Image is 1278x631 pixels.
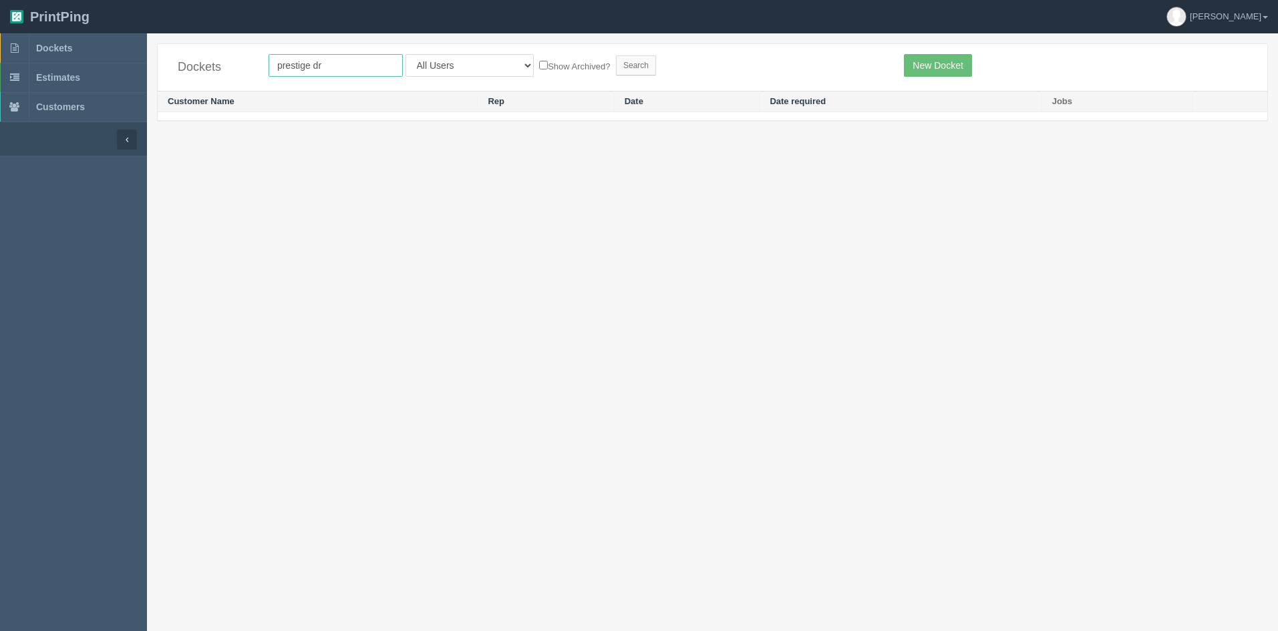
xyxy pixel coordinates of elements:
[10,10,23,23] img: logo-3e63b451c926e2ac314895c53de4908e5d424f24456219fb08d385ab2e579770.png
[616,55,656,75] input: Search
[269,54,403,77] input: Customer Name
[36,101,85,112] span: Customers
[488,96,504,106] a: Rep
[1167,7,1186,26] img: avatar_default-7531ab5dedf162e01f1e0bb0964e6a185e93c5c22dfe317fb01d7f8cd2b1632c.jpg
[168,96,234,106] a: Customer Name
[36,72,80,83] span: Estimates
[36,43,72,53] span: Dockets
[625,96,643,106] a: Date
[770,96,826,106] a: Date required
[1042,91,1192,112] th: Jobs
[904,54,971,77] a: New Docket
[178,61,249,74] h4: Dockets
[539,58,610,73] label: Show Archived?
[539,61,548,69] input: Show Archived?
